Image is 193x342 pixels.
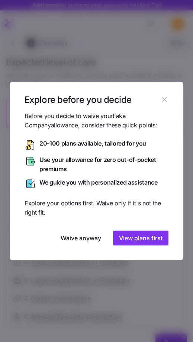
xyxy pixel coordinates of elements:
h1: Explore before you decide [25,94,158,105]
span: Use your allowance for zero out-of-pocket premiums [39,155,168,174]
span: View plans first [119,234,163,242]
span: We guide you with personalized assistance [39,178,158,187]
button: View plans first [113,231,168,245]
button: Waive anyway [55,231,107,245]
span: 20-100 plans available, tailored for you [39,139,146,148]
span: Before you decide to waive your Fake Company allowance, consider these quick points: [25,111,168,130]
span: Waive anyway [61,234,101,242]
span: Explore your options first. Waive only if it's not the right fit. [25,199,168,217]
